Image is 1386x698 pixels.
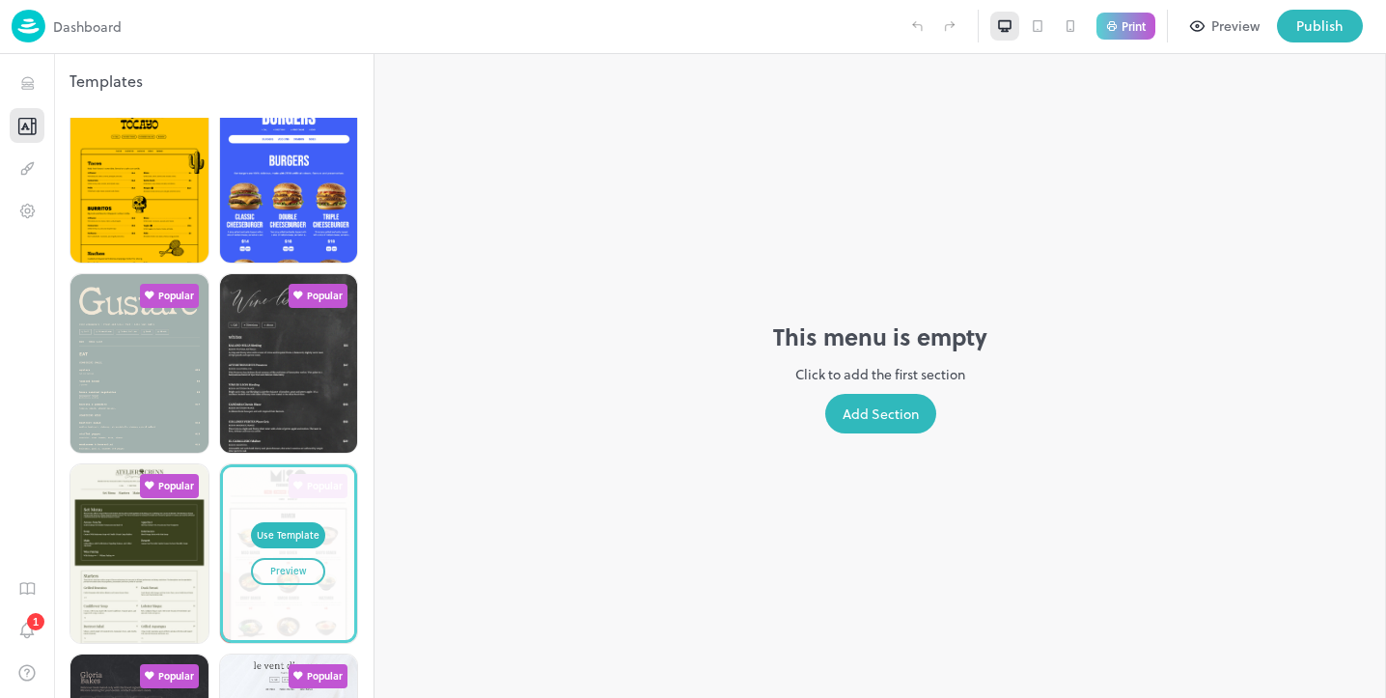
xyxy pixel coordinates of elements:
[933,10,966,42] label: Redo (Ctrl + Y)
[825,394,936,433] div: Add Section
[10,108,44,143] button: Templates
[10,656,44,690] button: Help
[220,84,358,299] img: 1680586875118xjyku7gfcbn.jpg
[10,193,44,228] button: Settings
[12,10,45,42] img: logo-86c26b7e.jpg
[1122,20,1146,32] p: Print
[10,66,44,100] button: Items
[158,670,194,682] span: Popular
[1277,10,1363,42] button: Publish
[1296,15,1344,37] div: Publish
[251,558,325,585] button: Preview
[1211,15,1260,37] div: Preview
[257,528,319,544] div: Use Template
[53,16,122,37] p: Dashboard
[773,320,987,354] h6: This menu is empty
[1179,10,1271,42] button: Preview
[54,70,374,93] div: Templates
[307,670,343,682] span: Popular
[10,151,44,185] button: Design
[901,10,933,42] label: Undo (Ctrl + Z)
[795,364,965,384] p: Click to add the first section
[27,613,44,630] div: 1
[10,571,44,605] button: Guides
[10,613,44,656] div: Notifications
[70,464,208,694] img: 1681369288548i1916uokw1.jpg
[251,522,325,549] button: Use Template
[270,564,306,579] div: Preview
[158,480,194,491] span: Popular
